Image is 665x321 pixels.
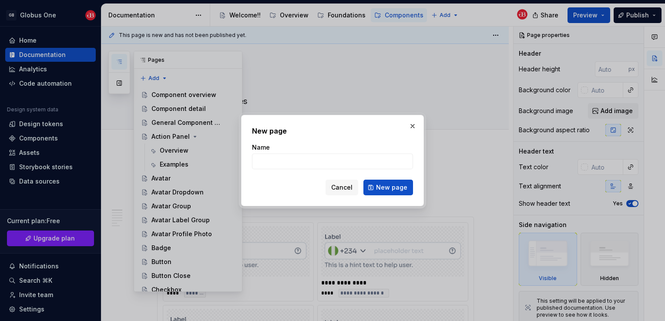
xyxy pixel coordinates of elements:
[326,180,358,195] button: Cancel
[331,183,353,192] span: Cancel
[252,143,270,152] label: Name
[363,180,413,195] button: New page
[252,126,413,136] h2: New page
[376,183,407,192] span: New page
